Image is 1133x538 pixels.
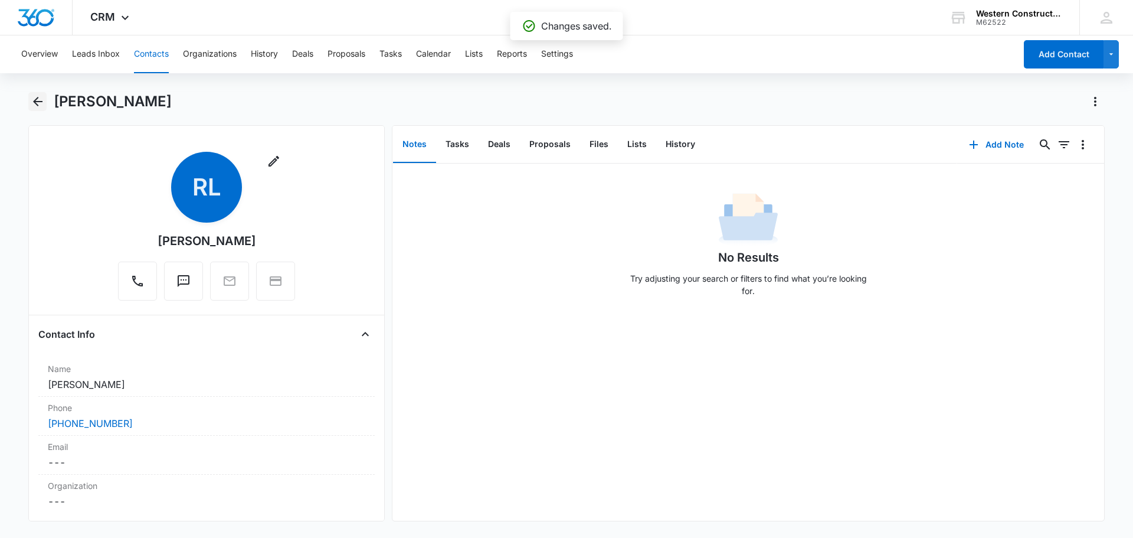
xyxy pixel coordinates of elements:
button: Calendar [416,35,451,73]
button: Call [118,262,157,301]
button: Deals [292,35,313,73]
label: Phone [48,402,365,414]
button: Notes [393,126,436,163]
button: Leads Inbox [72,35,120,73]
label: Email [48,441,365,453]
button: Actions [1086,92,1105,111]
div: account name [976,9,1062,18]
h1: [PERSON_NAME] [54,93,172,110]
button: Lists [465,35,483,73]
div: [PERSON_NAME] [158,232,256,250]
button: History [251,35,278,73]
button: Deals [479,126,520,163]
button: Close [356,325,375,344]
h4: Contact Info [38,327,95,341]
button: Overview [21,35,58,73]
button: Text [164,262,203,301]
a: Text [164,280,203,290]
div: Email--- [38,436,375,475]
div: Organization--- [38,475,375,513]
p: Changes saved. [541,19,611,33]
div: account id [976,18,1062,27]
span: RL [171,152,242,223]
button: Reports [497,35,527,73]
dd: --- [48,455,365,469]
label: Address [48,518,365,530]
label: Name [48,363,365,375]
h1: No Results [718,249,779,266]
span: CRM [90,11,115,23]
button: Add Note [957,131,1036,159]
button: Tasks [379,35,402,73]
a: Call [118,280,157,290]
p: Try adjusting your search or filters to find what you’re looking for. [624,272,872,297]
button: Search... [1036,135,1055,154]
button: Overflow Menu [1073,135,1092,154]
dd: [PERSON_NAME] [48,377,365,392]
button: History [656,126,705,163]
label: Organization [48,480,365,492]
button: Files [580,126,618,163]
button: Organizations [183,35,237,73]
div: Name[PERSON_NAME] [38,358,375,397]
button: Add Contact [1024,40,1103,69]
button: Tasks [436,126,479,163]
button: Back [28,92,47,111]
dd: --- [48,494,365,508]
button: Proposals [520,126,580,163]
a: [PHONE_NUMBER] [48,416,133,431]
img: No Data [719,190,778,249]
button: Contacts [134,35,169,73]
div: Phone[PHONE_NUMBER] [38,397,375,436]
button: Settings [541,35,573,73]
button: Lists [618,126,656,163]
button: Proposals [328,35,365,73]
button: Filters [1055,135,1073,154]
